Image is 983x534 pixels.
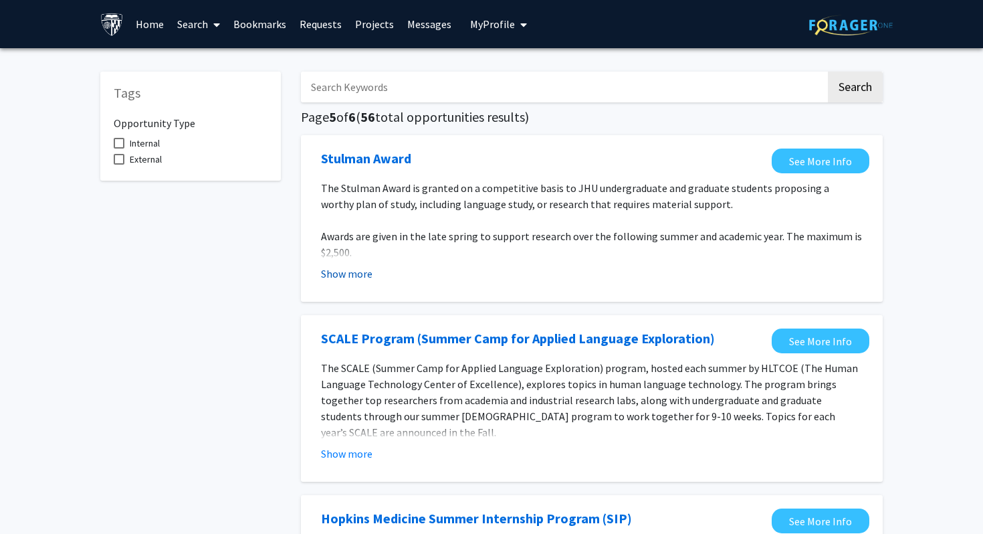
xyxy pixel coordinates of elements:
[348,1,401,48] a: Projects
[321,230,862,259] span: Awards are given in the late spring to support research over the following summer and academic ye...
[772,149,869,173] a: Opens in a new tab
[100,13,124,36] img: Johns Hopkins University Logo
[130,151,162,167] span: External
[329,108,336,125] span: 5
[401,1,458,48] a: Messages
[227,1,293,48] a: Bookmarks
[321,266,372,282] button: Show more
[470,17,515,31] span: My Profile
[360,108,375,125] span: 56
[321,149,411,169] a: Opens in a new tab
[301,72,826,102] input: Search Keywords
[301,109,883,125] h5: Page of ( total opportunities results)
[130,135,160,151] span: Internal
[321,446,372,462] button: Show more
[171,1,227,48] a: Search
[293,1,348,48] a: Requests
[321,509,632,529] a: Opens in a new tab
[828,72,883,102] button: Search
[114,106,267,130] h6: Opportunity Type
[809,15,893,35] img: ForagerOne Logo
[321,361,858,439] span: The SCALE (Summer Camp for Applied Language Exploration) program, hosted each summer by HLTCOE (T...
[129,1,171,48] a: Home
[114,85,267,101] h5: Tags
[321,329,715,349] a: Opens in a new tab
[772,329,869,353] a: Opens in a new tab
[772,509,869,533] a: Opens in a new tab
[348,108,356,125] span: 6
[321,181,829,211] span: The Stulman Award is granted on a competitive basis to JHU undergraduate and graduate students pr...
[10,474,57,524] iframe: Chat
